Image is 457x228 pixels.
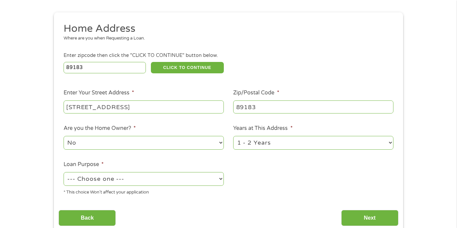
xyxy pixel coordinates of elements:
label: Enter Your Street Address [64,89,134,96]
label: Zip/Postal Code [233,89,279,96]
div: Enter zipcode then click the "CLICK TO CONTINUE" button below. [64,52,393,59]
button: CLICK TO CONTINUE [151,62,224,73]
label: Are you the Home Owner? [64,125,136,132]
input: Back [59,210,116,226]
input: Next [341,210,398,226]
div: * This choice Won’t affect your application [64,187,224,196]
label: Years at This Address [233,125,292,132]
input: Enter Zipcode (e.g 01510) [64,62,146,73]
h2: Home Address [64,22,389,35]
label: Loan Purpose [64,161,104,168]
div: Where are you when Requesting a Loan. [64,35,389,42]
input: 1 Main Street [64,100,224,113]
